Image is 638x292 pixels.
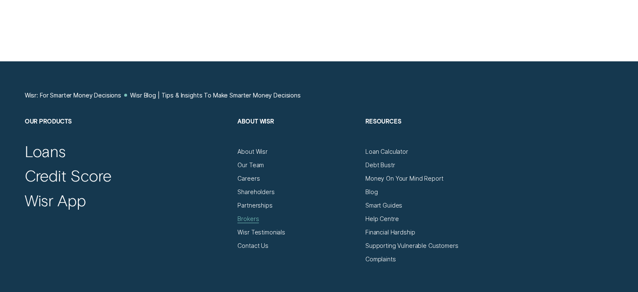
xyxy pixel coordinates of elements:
[25,118,230,148] h2: Our Products
[130,92,301,99] a: Wisr Blog | Tips & Insights To Make Smarter Money Decisions
[365,242,458,250] a: Supporting Vulnerable Customers
[365,188,378,196] a: Blog
[237,188,274,196] a: Shareholders
[365,202,402,209] a: Smart Guides
[25,92,121,99] a: Wisr: For Smarter Money Decisions
[237,118,358,148] h2: About Wisr
[365,161,395,169] a: Debt Bustr
[237,202,272,209] a: Partnerships
[365,229,415,236] a: Financial Hardship
[365,255,396,263] a: Complaints
[365,118,486,148] h2: Resources
[237,229,285,236] a: Wisr Testimonials
[365,215,398,223] a: Help Centre
[237,215,259,223] a: Brokers
[25,166,112,185] a: Credit Score
[237,148,268,155] a: About Wisr
[25,191,86,210] a: Wisr App
[237,242,268,250] a: Contact Us
[365,175,443,182] a: Money On Your Mind Report
[25,142,66,161] a: Loans
[365,148,408,155] a: Loan Calculator
[237,161,264,169] a: Our Team
[237,175,260,182] a: Careers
